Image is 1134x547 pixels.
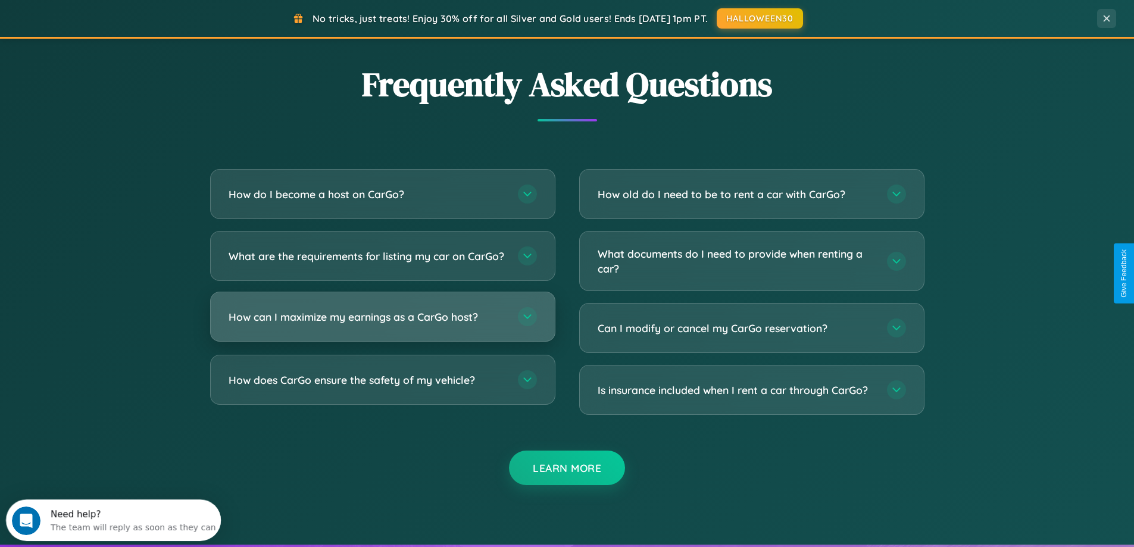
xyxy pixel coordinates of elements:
[229,310,506,324] h3: How can I maximize my earnings as a CarGo host?
[598,383,875,398] h3: Is insurance included when I rent a car through CarGo?
[229,249,506,264] h3: What are the requirements for listing my car on CarGo?
[12,507,40,535] iframe: Intercom live chat
[229,373,506,387] h3: How does CarGo ensure the safety of my vehicle?
[313,12,708,24] span: No tricks, just treats! Enjoy 30% off for all Silver and Gold users! Ends [DATE] 1pm PT.
[598,246,875,276] h3: What documents do I need to provide when renting a car?
[6,499,221,541] iframe: Intercom live chat discovery launcher
[45,20,210,32] div: The team will reply as soon as they can
[598,321,875,336] h3: Can I modify or cancel my CarGo reservation?
[509,451,625,485] button: Learn More
[598,187,875,202] h3: How old do I need to be to rent a car with CarGo?
[5,5,221,37] div: Open Intercom Messenger
[210,61,924,107] h2: Frequently Asked Questions
[1120,249,1128,298] div: Give Feedback
[45,10,210,20] div: Need help?
[717,8,803,29] button: HALLOWEEN30
[229,187,506,202] h3: How do I become a host on CarGo?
